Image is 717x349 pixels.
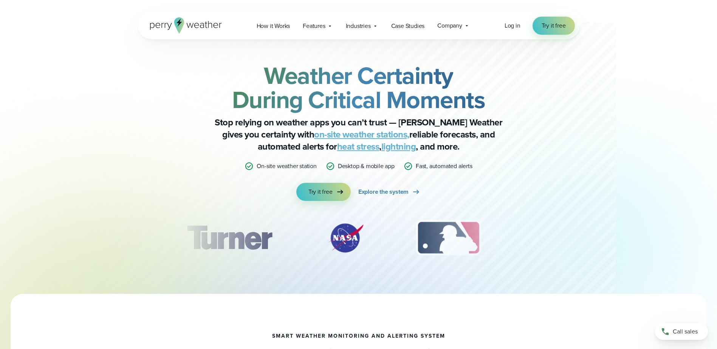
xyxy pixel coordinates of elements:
[358,183,421,201] a: Explore the system
[176,219,542,261] div: slideshow
[655,323,708,340] a: Call sales
[257,162,316,171] p: On-site weather station
[533,17,575,35] a: Try it free
[175,219,283,257] div: 1 of 12
[232,58,485,117] strong: Weather Certainty During Critical Moments
[257,22,290,31] span: How it Works
[542,21,566,30] span: Try it free
[308,187,333,196] span: Try it free
[319,219,372,257] img: NASA.svg
[381,140,416,153] a: lightning
[525,219,585,257] img: PGA.svg
[175,219,283,257] img: Turner-Construction_1.svg
[337,140,379,153] a: heat stress
[338,162,395,171] p: Desktop & mobile app
[385,18,431,34] a: Case Studies
[296,183,351,201] a: Try it free
[391,22,425,31] span: Case Studies
[358,187,409,196] span: Explore the system
[409,219,488,257] div: 3 of 12
[272,333,445,339] h1: smart weather monitoring and alerting system
[314,128,409,141] a: on-site weather stations,
[525,219,585,257] div: 4 of 12
[303,22,325,31] span: Features
[346,22,371,31] span: Industries
[250,18,297,34] a: How it Works
[416,162,472,171] p: Fast, automated alerts
[409,219,488,257] img: MLB.svg
[437,21,462,30] span: Company
[319,219,372,257] div: 2 of 12
[673,327,698,336] span: Call sales
[208,116,510,153] p: Stop relying on weather apps you can’t trust — [PERSON_NAME] Weather gives you certainty with rel...
[505,21,520,30] a: Log in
